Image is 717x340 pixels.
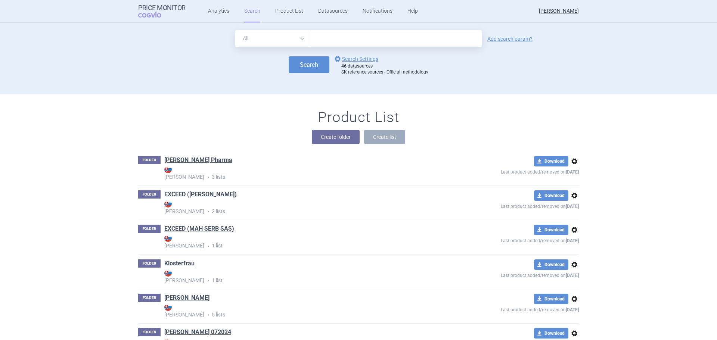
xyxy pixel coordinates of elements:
a: EXCEED (MAH SERB SAS) [164,225,234,233]
p: FOLDER [138,259,161,268]
h1: EXCEED (MAH Hansa) [164,190,237,200]
i: • [204,208,212,215]
button: Search [289,56,329,73]
p: 1 list [164,269,447,284]
h1: ELVA Pharma [164,156,232,166]
p: 1 list [164,234,447,250]
strong: [DATE] [566,204,579,209]
i: • [204,174,212,181]
img: SK [164,200,172,208]
strong: [PERSON_NAME] [164,234,447,249]
button: Create folder [312,130,360,144]
h1: Pierre Fabre [164,294,209,303]
button: Download [534,156,568,166]
img: SK [164,166,172,173]
p: Last product added/removed on [447,166,579,176]
img: SK [164,303,172,311]
h1: Pierre Fabre 072024 [164,328,231,338]
button: Download [534,294,568,304]
h1: Klosterfrau [164,259,195,269]
button: Download [534,225,568,235]
strong: [DATE] [566,307,579,312]
strong: [DATE] [566,238,579,243]
div: datasources SK reference sources - Official methodology [341,63,428,75]
a: Add search param? [487,36,533,41]
img: SK [164,234,172,242]
a: Search Settings [333,54,378,63]
button: Download [534,328,568,339]
strong: [PERSON_NAME] [164,303,447,318]
i: • [204,311,212,319]
a: Price MonitorCOGVIO [138,4,186,18]
button: Download [534,190,568,201]
p: Last product added/removed on [447,304,579,314]
strong: Price Monitor [138,4,186,12]
button: Create list [364,130,405,144]
strong: [PERSON_NAME] [164,166,447,180]
span: COGVIO [138,12,172,18]
h1: Product List [318,109,399,126]
p: Last product added/removed on [447,235,579,244]
p: Last product added/removed on [447,201,579,210]
p: FOLDER [138,156,161,164]
strong: [DATE] [566,273,579,278]
strong: [PERSON_NAME] [164,269,447,283]
p: 2 lists [164,200,447,215]
p: 3 lists [164,166,447,181]
strong: [DATE] [566,169,579,175]
a: Klosterfrau [164,259,195,268]
a: EXCEED ([PERSON_NAME]) [164,190,237,199]
p: 5 lists [164,303,447,319]
a: [PERSON_NAME] 072024 [164,328,231,336]
button: Download [534,259,568,270]
p: FOLDER [138,190,161,199]
i: • [204,277,212,284]
strong: 46 [341,63,347,69]
p: FOLDER [138,328,161,336]
h1: EXCEED (MAH SERB SAS) [164,225,234,234]
i: • [204,243,212,250]
p: Last product added/removed on [447,270,579,279]
p: FOLDER [138,294,161,302]
img: SK [164,269,172,277]
strong: [PERSON_NAME] [164,200,447,214]
a: [PERSON_NAME] Pharma [164,156,232,164]
p: FOLDER [138,225,161,233]
a: [PERSON_NAME] [164,294,209,302]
